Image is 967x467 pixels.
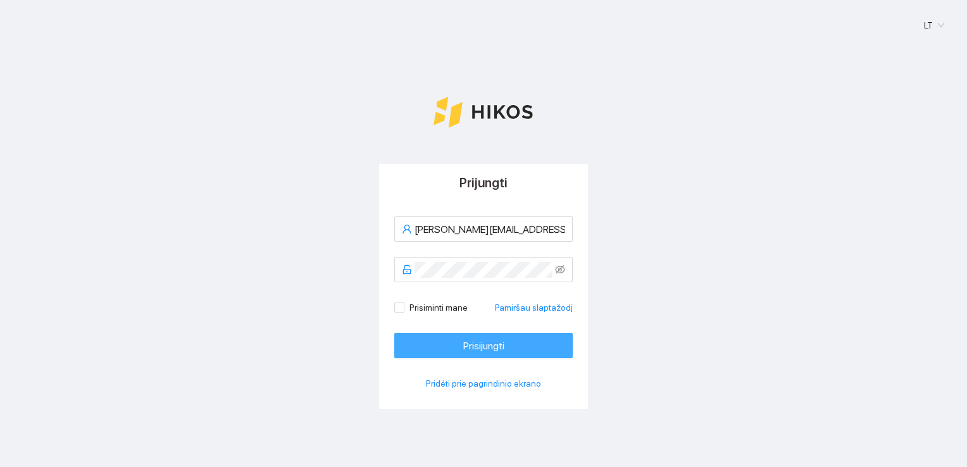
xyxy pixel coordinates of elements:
span: Pridėti prie pagrindinio ekrano [426,377,541,390]
a: Pamiršau slaptažodį [495,301,573,314]
span: Prijungti [459,175,508,190]
span: unlock [402,265,412,275]
button: Pridėti prie pagrindinio ekrano [394,373,573,394]
span: Prisiminti mane [404,301,473,314]
span: eye-invisible [555,265,565,275]
button: Prisijungti [394,333,573,358]
span: Prisijungti [463,338,504,354]
span: user [402,224,412,234]
span: LT [924,16,944,35]
input: El. paštas [415,221,565,237]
